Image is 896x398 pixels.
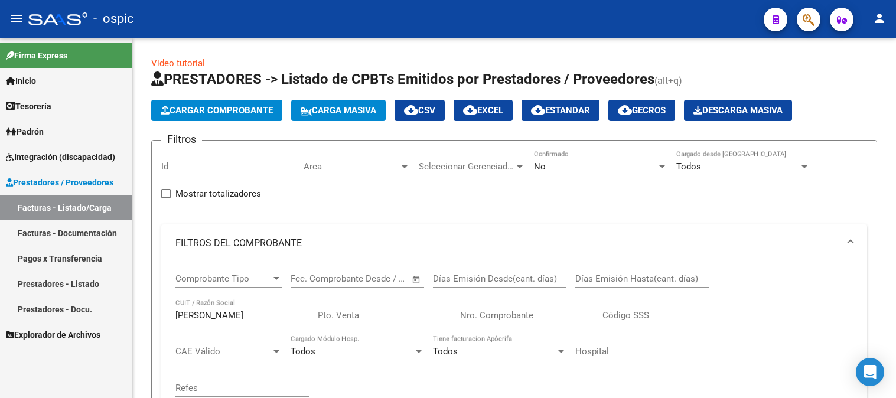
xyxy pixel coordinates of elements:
[684,100,792,121] button: Descarga Masiva
[93,6,134,32] span: - ospic
[618,103,632,117] mat-icon: cloud_download
[6,151,115,164] span: Integración (discapacidad)
[6,49,67,62] span: Firma Express
[301,105,376,116] span: Carga Masiva
[304,161,399,172] span: Area
[395,100,445,121] button: CSV
[676,161,701,172] span: Todos
[291,273,338,284] input: Fecha inicio
[151,100,282,121] button: Cargar Comprobante
[463,105,503,116] span: EXCEL
[291,100,386,121] button: Carga Masiva
[872,11,887,25] mat-icon: person
[6,125,44,138] span: Padrón
[175,346,271,357] span: CAE Válido
[534,161,546,172] span: No
[684,100,792,121] app-download-masive: Descarga masiva de comprobantes (adjuntos)
[454,100,513,121] button: EXCEL
[404,103,418,117] mat-icon: cloud_download
[9,11,24,25] mat-icon: menu
[151,71,654,87] span: PRESTADORES -> Listado de CPBTs Emitidos por Prestadores / Proveedores
[618,105,666,116] span: Gecros
[175,273,271,284] span: Comprobante Tipo
[531,105,590,116] span: Estandar
[6,176,113,189] span: Prestadores / Proveedores
[654,75,682,86] span: (alt+q)
[6,74,36,87] span: Inicio
[531,103,545,117] mat-icon: cloud_download
[410,273,423,286] button: Open calendar
[161,131,202,148] h3: Filtros
[161,105,273,116] span: Cargar Comprobante
[161,224,867,262] mat-expansion-panel-header: FILTROS DEL COMPROBANTE
[151,58,205,68] a: Video tutorial
[349,273,406,284] input: Fecha fin
[433,346,458,357] span: Todos
[463,103,477,117] mat-icon: cloud_download
[291,346,315,357] span: Todos
[175,187,261,201] span: Mostrar totalizadores
[693,105,783,116] span: Descarga Masiva
[522,100,599,121] button: Estandar
[856,358,884,386] div: Open Intercom Messenger
[404,105,435,116] span: CSV
[6,328,100,341] span: Explorador de Archivos
[6,100,51,113] span: Tesorería
[419,161,514,172] span: Seleccionar Gerenciador
[608,100,675,121] button: Gecros
[175,237,839,250] mat-panel-title: FILTROS DEL COMPROBANTE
